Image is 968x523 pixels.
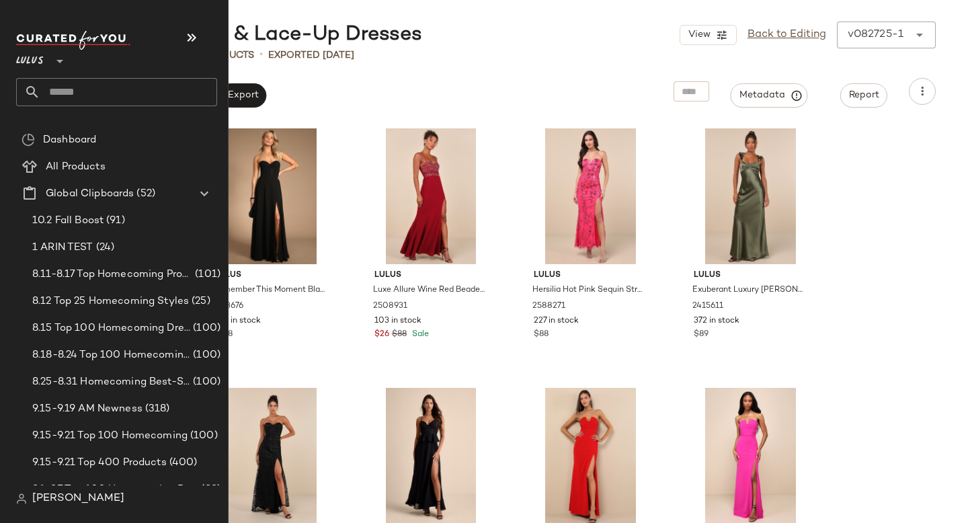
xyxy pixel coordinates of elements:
[190,374,220,390] span: (100)
[409,330,429,339] span: Sale
[227,90,258,101] span: Export
[683,128,818,264] img: 11992801_2415611.jpg
[93,240,115,255] span: (24)
[374,270,488,282] span: Lulus
[218,83,266,108] button: Export
[22,133,35,147] img: svg%3e
[32,267,192,282] span: 8.11-8.17 Top Homecoming Product
[46,159,106,175] span: All Products
[694,329,709,341] span: $89
[43,132,96,148] span: Dashboard
[731,83,808,108] button: Metadata
[364,128,499,264] img: 12057221_2508931.jpg
[104,213,125,229] span: (91)
[534,315,579,327] span: 227 in stock
[32,213,104,229] span: 10.2 Fall Boost
[32,482,198,497] span: 9.1-9.7 Top 100 Homecoming Dresses
[189,294,210,309] span: (25)
[534,270,647,282] span: Lulus
[190,321,220,336] span: (100)
[16,493,27,504] img: svg%3e
[32,321,190,336] span: 8.15 Top 100 Homecoming Dresses
[214,270,328,282] span: Lulus
[32,240,93,255] span: 1 ARIN TEST
[32,401,143,417] span: 9.15-9.19 AM Newness
[16,46,44,70] span: Lulus
[46,186,134,202] span: Global Clipboards
[198,482,220,497] span: (99)
[214,315,261,327] span: 523 in stock
[848,27,903,43] div: v082725-1
[687,30,710,40] span: View
[692,300,723,313] span: 2415611
[134,186,155,202] span: (52)
[32,294,189,309] span: 8.12 Top 25 Homecoming Styles
[86,22,422,48] div: Prom: Corset & Lace-Up Dresses
[167,455,198,471] span: (400)
[32,428,188,444] span: 9.15-9.21 Top 100 Homecoming
[192,267,220,282] span: (101)
[190,348,220,363] span: (100)
[373,300,407,313] span: 2508931
[694,315,739,327] span: 372 in stock
[32,348,190,363] span: 8.18-8.24 Top 100 Homecoming Dresses
[680,25,736,45] button: View
[32,374,190,390] span: 8.25-8.31 Homecoming Best-Sellers
[16,31,130,50] img: cfy_white_logo.C9jOOHJF.svg
[392,329,407,341] span: $88
[532,284,646,296] span: Hersilia Hot Pink Sequin Strapless Mermaid Maxi Dress
[32,491,124,507] span: [PERSON_NAME]
[373,284,487,296] span: Luxe Allure Wine Red Beaded Rhinestone Bustier Maxi Dress
[694,270,807,282] span: Lulus
[532,300,565,313] span: 2588271
[739,89,800,102] span: Metadata
[848,90,879,101] span: Report
[840,83,887,108] button: Report
[534,329,549,341] span: $88
[268,48,354,63] p: Exported [DATE]
[374,329,389,341] span: $26
[748,27,826,43] a: Back to Editing
[259,47,263,63] span: •
[523,128,658,264] img: 12443001_2588271.jpg
[692,284,806,296] span: Exuberant Luxury [PERSON_NAME] Satin Ruffled Lace-Up Maxi Dress
[213,284,327,296] span: Remember This Moment Black Rhinestone Strapless Maxi Dress
[32,455,167,471] span: 9.15-9.21 Top 400 Products
[143,401,170,417] span: (318)
[188,428,218,444] span: (100)
[374,315,421,327] span: 103 in stock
